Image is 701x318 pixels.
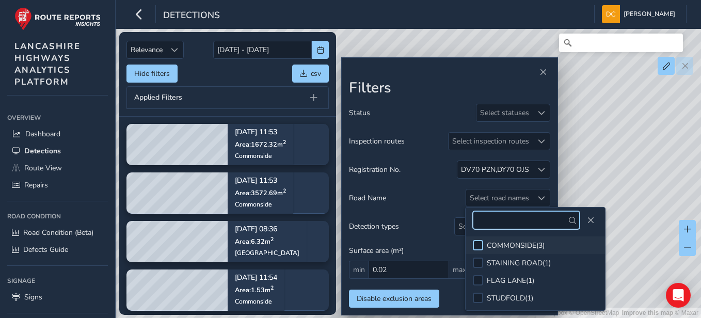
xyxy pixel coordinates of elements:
[349,261,369,279] span: min
[349,165,401,174] span: Registration No.
[455,218,533,235] div: Select detection types
[270,235,274,243] sup: 2
[14,40,81,88] span: LANCASHIRE HIGHWAYS ANALYTICS PLATFORM
[7,110,108,125] div: Overview
[235,139,286,148] span: Area: 1672.32 m
[461,165,497,174] div: DV70 PZN ,
[487,241,545,250] div: COMMONSIDE ( 3 )
[23,245,68,255] span: Defects Guide
[624,5,675,23] span: [PERSON_NAME]
[24,146,61,156] span: Detections
[24,163,62,173] span: Route View
[270,283,274,291] sup: 2
[666,283,691,308] div: Open Intercom Messenger
[7,289,108,306] a: Signs
[487,293,533,303] div: STUDFOLD ( 1 )
[559,34,683,52] input: Search
[349,136,405,146] span: Inspection routes
[24,180,48,190] span: Repairs
[235,274,277,281] p: [DATE] 11:54
[235,151,286,160] div: Commonside
[466,189,533,206] div: Select road names
[449,261,470,279] span: max
[23,228,93,237] span: Road Condition (Beta)
[235,248,299,257] div: [GEOGRAPHIC_DATA]
[7,273,108,289] div: Signage
[583,213,598,228] button: Close
[235,297,277,305] div: Commonside
[602,5,679,23] button: [PERSON_NAME]
[349,193,386,203] span: Road Name
[235,236,274,245] span: Area: 6.32 m
[476,104,533,121] div: Select statuses
[349,79,550,97] h2: Filters
[134,94,182,101] span: Applied Filters
[14,7,101,30] img: rr logo
[497,165,529,174] div: DY70 OJS
[7,125,108,142] a: Dashboard
[449,133,533,150] div: Select inspection routes
[7,209,108,224] div: Road Condition
[25,129,60,139] span: Dashboard
[7,241,108,258] a: Defects Guide
[487,276,534,285] div: FLAG LANE ( 1 )
[602,5,620,23] img: diamond-layout
[349,221,399,231] span: Detection types
[283,138,286,146] sup: 2
[235,285,274,294] span: Area: 1.53 m
[349,290,439,308] button: Disable exclusion areas
[7,142,108,160] a: Detections
[126,65,178,83] button: Hide filters
[235,188,286,197] span: Area: 3572.69 m
[7,160,108,177] a: Route View
[235,177,286,184] p: [DATE] 11:53
[349,246,404,256] span: Surface area (m²)
[235,129,286,136] p: [DATE] 11:53
[127,41,166,58] span: Relevance
[163,9,220,23] span: Detections
[24,292,42,302] span: Signs
[369,261,449,279] input: 0
[311,69,321,78] span: csv
[536,65,550,79] button: Close
[349,108,370,118] span: Status
[7,224,108,241] a: Road Condition (Beta)
[487,258,551,268] div: STAINING ROAD ( 1 )
[7,177,108,194] a: Repairs
[235,200,286,208] div: Commonside
[235,226,299,233] p: [DATE] 08:36
[283,186,286,194] sup: 2
[292,65,329,83] button: csv
[166,41,183,58] div: Sort by Date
